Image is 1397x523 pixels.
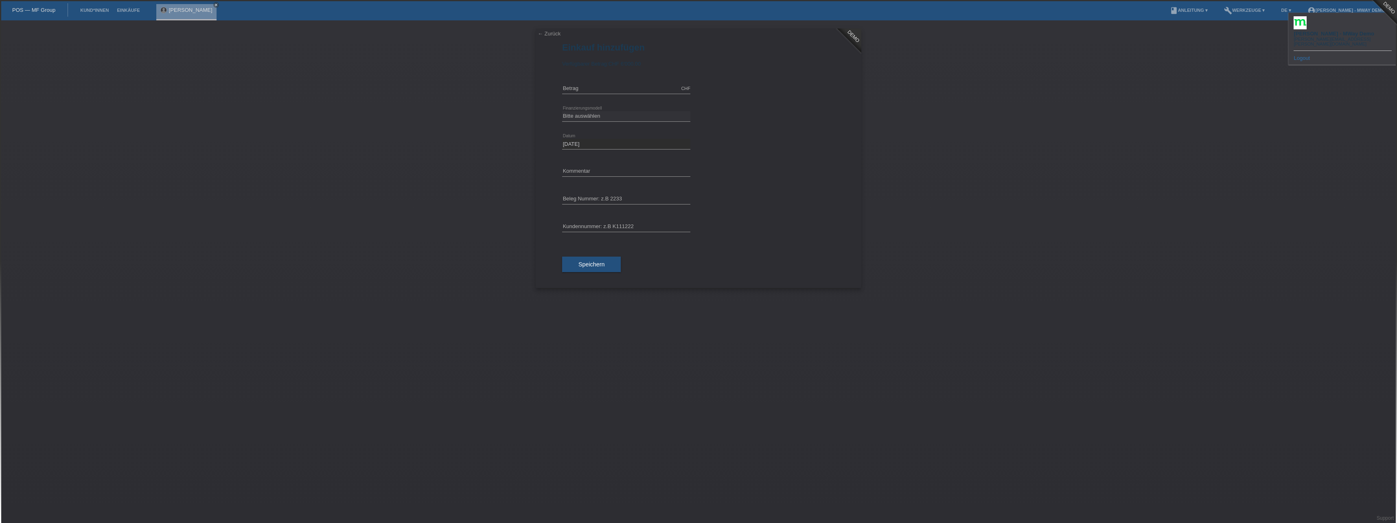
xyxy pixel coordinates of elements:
[1307,7,1316,15] i: account_circle
[213,2,219,8] a: close
[1294,31,1374,37] b: [PERSON_NAME] - MWay Demo
[12,7,55,13] a: POS — MF Group
[113,8,144,13] a: Einkäufe
[1303,8,1393,13] a: account_circle[PERSON_NAME] - MWay Demo ▾
[214,3,218,7] i: close
[562,257,621,272] button: Speichern
[562,42,835,53] h1: Einkauf hinzufügen
[578,261,604,268] span: Speichern
[1377,515,1394,521] a: Support
[1224,7,1232,15] i: build
[538,31,561,37] a: ← Zurück
[169,7,212,13] a: [PERSON_NAME]
[1294,55,1310,61] a: Logout
[1294,16,1307,29] img: 20913_square.png
[76,8,113,13] a: Kund*innen
[1277,8,1295,13] a: DE ▾
[1170,7,1178,15] i: book
[1166,8,1212,13] a: bookAnleitung ▾
[681,86,690,91] div: CHF
[608,61,641,67] span: CHF 6'000.00
[562,61,835,67] div: Verfügbarer Betrag:
[1220,8,1269,13] a: buildWerkzeuge ▾
[1294,37,1392,46] div: [PERSON_NAME][EMAIL_ADDRESS][PERSON_NAME][DOMAIN_NAME]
